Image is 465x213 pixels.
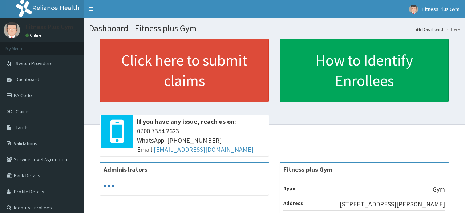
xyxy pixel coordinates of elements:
img: User Image [4,22,20,38]
svg: audio-loading [104,181,114,192]
h1: Dashboard - Fitness plus Gym [89,24,460,33]
li: Here [444,26,460,32]
img: User Image [409,5,418,14]
p: Gym [433,185,445,194]
strong: Fitness plus Gym [283,165,332,174]
b: If you have any issue, reach us on: [137,117,236,126]
span: Claims [16,108,30,115]
span: Tariffs [16,124,29,131]
a: How to Identify Enrollees [280,39,449,102]
span: Dashboard [16,76,39,83]
b: Type [283,185,295,192]
b: Administrators [104,165,147,174]
a: Online [25,33,43,38]
span: Fitness Plus Gym [422,6,460,12]
a: Click here to submit claims [100,39,269,102]
b: Address [283,200,303,206]
a: [EMAIL_ADDRESS][DOMAIN_NAME] [154,145,254,154]
span: 0700 7354 2623 WhatsApp: [PHONE_NUMBER] Email: [137,126,265,154]
p: [STREET_ADDRESS][PERSON_NAME] [340,200,445,209]
span: Switch Providers [16,60,53,67]
p: Fitness Plus Gym [25,24,73,30]
a: Dashboard [416,26,443,32]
